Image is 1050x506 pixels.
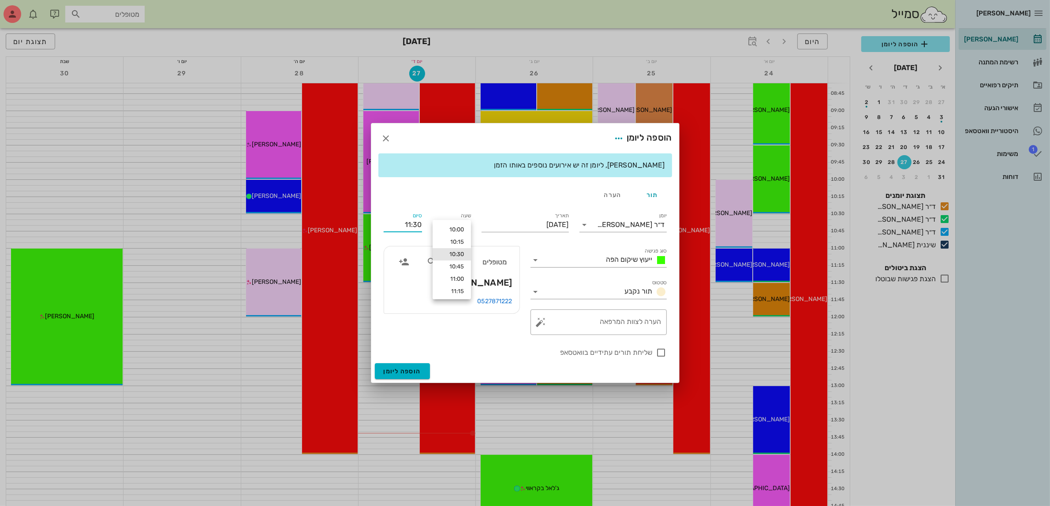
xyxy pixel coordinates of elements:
button: הוספה ליומן [375,363,430,379]
div: 10:15 [440,238,464,246]
div: הערה [593,184,632,205]
input: 00:00 [384,218,422,232]
div: 10:30 [440,251,464,258]
label: סוג פגישה [645,248,667,254]
div: הוספה ליומן [611,130,672,146]
div: תור [632,184,672,205]
span: ייעוץ שיקום הפה [606,255,653,264]
label: שעה [461,212,471,219]
span: הוספה ליומן [384,368,421,375]
a: 0527871222 [478,298,512,305]
span: [PERSON_NAME] [438,275,512,290]
span: תור נקבע [625,287,653,295]
div: יומןד״ר [PERSON_NAME] [579,218,667,232]
div: 10:45 [440,263,464,270]
label: תאריך [555,212,569,219]
label: סיום [413,212,422,219]
label: שליחת תורים עתידיים בוואטסאפ [384,348,653,357]
div: סטטוסתור נקבע [531,285,667,299]
div: ד״ר [PERSON_NAME] [598,221,665,229]
div: 11:00 [440,275,464,283]
div: סוג פגישהייעוץ שיקום הפה [531,253,667,267]
span: [PERSON_NAME], ליומן זה יש אירועים נוספים באותו הזמן [494,161,665,169]
div: 11:15 [440,288,464,295]
div: 10:00 [440,226,464,233]
label: סטטוס [652,279,667,286]
label: יומן [659,212,667,219]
